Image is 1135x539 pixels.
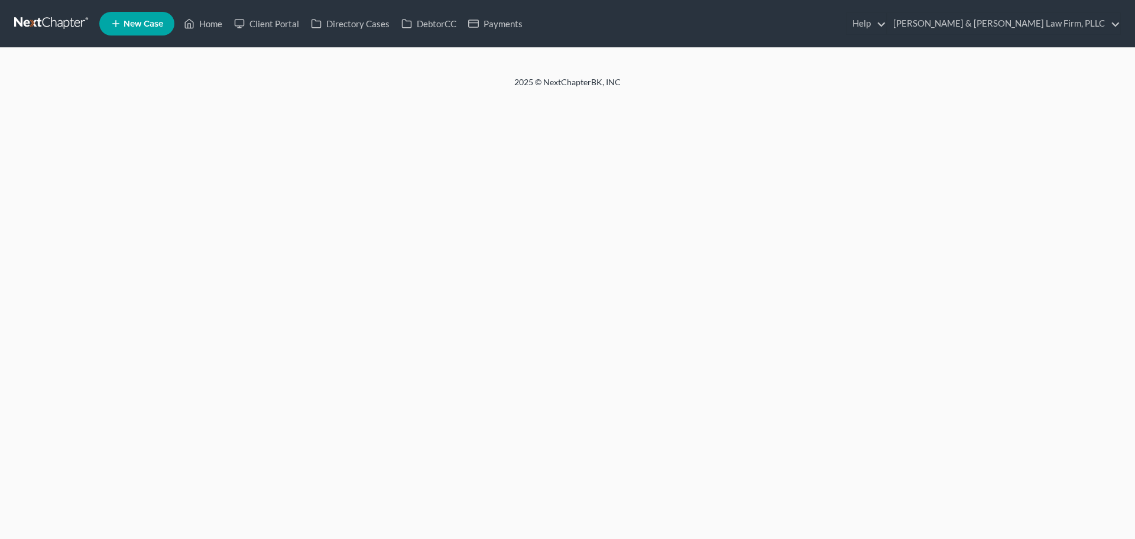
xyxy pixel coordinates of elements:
a: Help [847,13,886,34]
a: [PERSON_NAME] & [PERSON_NAME] Law Firm, PLLC [887,13,1120,34]
a: DebtorCC [395,13,462,34]
a: Home [178,13,228,34]
a: Directory Cases [305,13,395,34]
a: Client Portal [228,13,305,34]
a: Payments [462,13,528,34]
div: 2025 © NextChapterBK, INC [231,76,904,98]
new-legal-case-button: New Case [99,12,174,35]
